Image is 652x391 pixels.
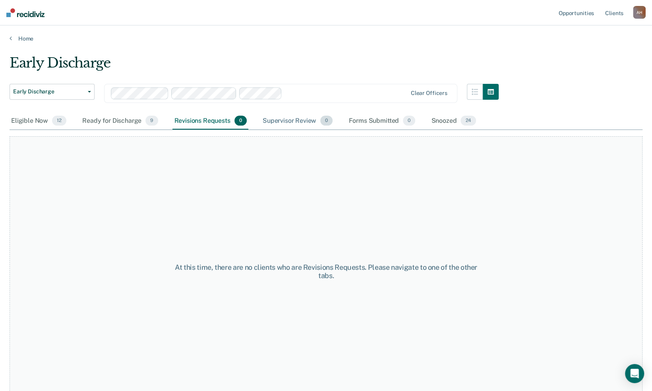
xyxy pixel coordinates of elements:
div: Supervisor Review0 [261,112,335,130]
span: 9 [145,116,158,126]
span: 0 [234,116,247,126]
img: Recidiviz [6,8,44,17]
button: Early Discharge [10,84,95,100]
div: Open Intercom Messenger [625,364,644,383]
div: Early Discharge [10,55,499,77]
div: Forms Submitted0 [347,112,417,130]
button: AH [633,6,646,19]
div: Snoozed24 [430,112,478,130]
span: 12 [52,116,66,126]
span: 24 [460,116,476,126]
div: Revisions Requests0 [172,112,248,130]
a: Home [10,35,642,42]
div: A H [633,6,646,19]
div: Eligible Now12 [10,112,68,130]
span: Early Discharge [13,88,85,95]
div: Clear officers [411,90,447,97]
span: 0 [403,116,415,126]
div: At this time, there are no clients who are Revisions Requests. Please navigate to one of the othe... [168,263,484,280]
span: 0 [320,116,333,126]
div: Ready for Discharge9 [81,112,160,130]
